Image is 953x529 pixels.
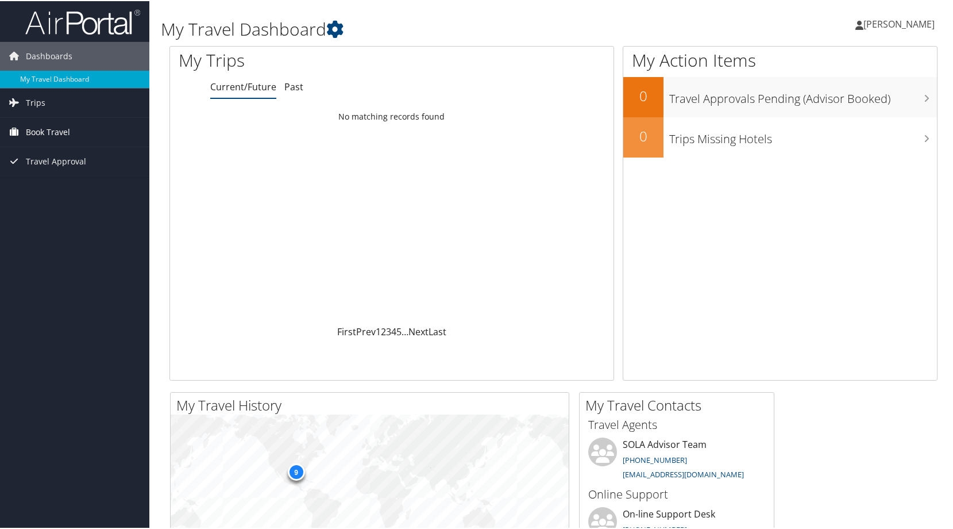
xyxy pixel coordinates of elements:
[863,17,935,29] span: [PERSON_NAME]
[396,324,402,337] a: 5
[161,16,684,40] h1: My Travel Dashboard
[391,324,396,337] a: 4
[623,454,687,464] a: [PHONE_NUMBER]
[26,41,72,70] span: Dashboards
[26,146,86,175] span: Travel Approval
[582,436,771,484] li: SOLA Advisor Team
[623,85,663,105] h2: 0
[588,485,765,501] h3: Online Support
[408,324,429,337] a: Next
[26,117,70,145] span: Book Travel
[287,462,304,480] div: 9
[176,394,569,414] h2: My Travel History
[356,324,376,337] a: Prev
[381,324,386,337] a: 2
[623,47,937,71] h1: My Action Items
[284,79,303,92] a: Past
[623,468,744,478] a: [EMAIL_ADDRESS][DOMAIN_NAME]
[623,116,937,156] a: 0Trips Missing Hotels
[170,105,614,126] td: No matching records found
[429,324,446,337] a: Last
[210,79,276,92] a: Current/Future
[376,324,381,337] a: 1
[623,76,937,116] a: 0Travel Approvals Pending (Advisor Booked)
[669,84,937,106] h3: Travel Approvals Pending (Advisor Booked)
[585,394,774,414] h2: My Travel Contacts
[402,324,408,337] span: …
[588,416,765,432] h3: Travel Agents
[855,6,946,40] a: [PERSON_NAME]
[179,47,420,71] h1: My Trips
[623,125,663,145] h2: 0
[26,87,45,116] span: Trips
[669,124,937,146] h3: Trips Missing Hotels
[25,7,140,34] img: airportal-logo.png
[386,324,391,337] a: 3
[337,324,356,337] a: First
